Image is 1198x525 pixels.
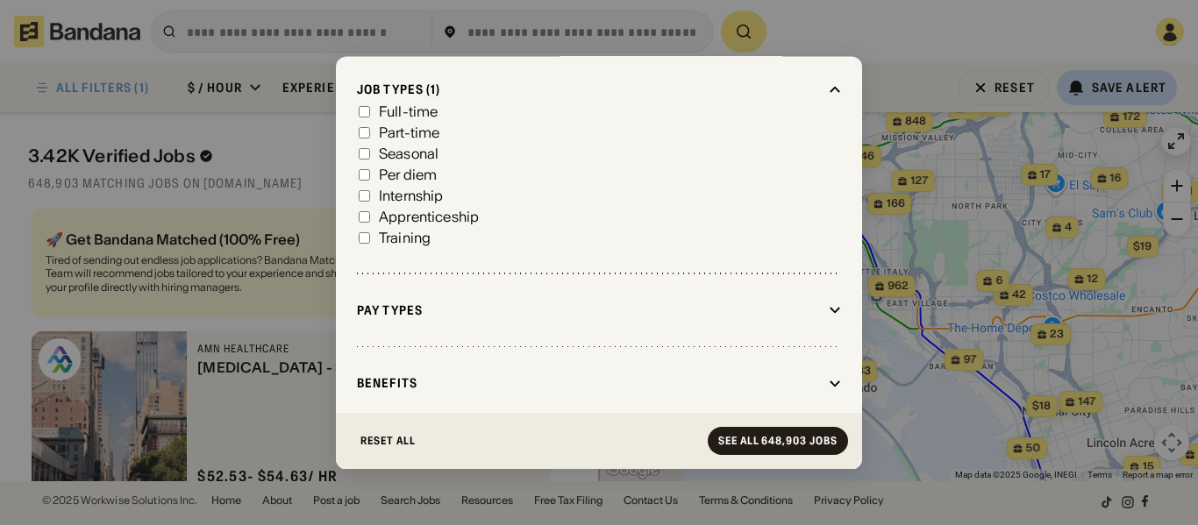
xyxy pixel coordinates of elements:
div: Apprenticeship [379,210,479,224]
div: Full-time [379,105,438,119]
div: Reset All [360,436,416,446]
div: See all 648,903 jobs [718,436,838,446]
div: Per diem [379,168,437,182]
div: Seasonal [379,147,439,161]
div: Internship [379,189,444,203]
div: Job Types (1) [357,82,822,98]
div: Training [379,231,431,245]
div: Part-time [379,126,439,140]
div: Pay Types [357,302,822,318]
div: Benefits [357,376,822,392]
